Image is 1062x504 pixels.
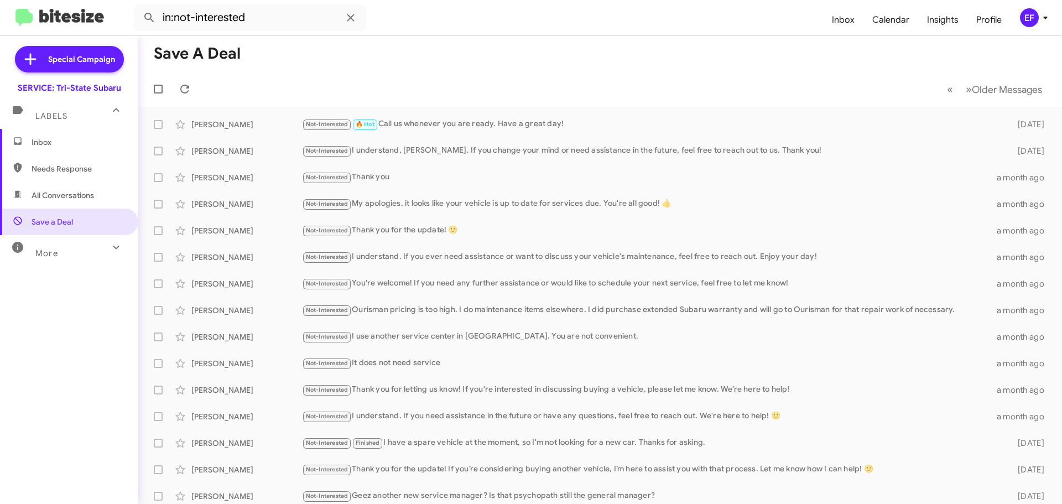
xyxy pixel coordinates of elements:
[967,4,1011,36] a: Profile
[941,78,1049,101] nav: Page navigation example
[972,84,1042,96] span: Older Messages
[947,82,953,96] span: «
[191,305,302,316] div: [PERSON_NAME]
[997,411,1053,422] div: a month ago
[997,199,1053,210] div: a month ago
[306,253,348,261] span: Not-Interested
[302,463,1000,476] div: Thank you for the update! If you’re considering buying another vehicle, I’m here to assist you wi...
[302,224,997,237] div: Thank you for the update! 🙂
[191,385,302,396] div: [PERSON_NAME]
[191,252,302,263] div: [PERSON_NAME]
[306,306,348,314] span: Not-Interested
[1000,464,1053,475] div: [DATE]
[356,121,374,128] span: 🔥 Hot
[306,360,348,367] span: Not-Interested
[191,438,302,449] div: [PERSON_NAME]
[302,357,997,370] div: It does not need service
[306,121,348,128] span: Not-Interested
[306,200,348,207] span: Not-Interested
[1000,146,1053,157] div: [DATE]
[35,111,67,121] span: Labels
[15,46,124,72] a: Special Campaign
[302,144,1000,157] div: I understand, [PERSON_NAME]. If you change your mind or need assistance in the future, feel free ...
[997,358,1053,369] div: a month ago
[306,466,348,473] span: Not-Interested
[154,45,241,63] h1: Save a Deal
[32,216,73,227] span: Save a Deal
[1020,8,1039,27] div: EF
[306,386,348,393] span: Not-Interested
[306,147,348,154] span: Not-Interested
[48,54,115,65] span: Special Campaign
[302,171,997,184] div: Thank you
[356,439,380,446] span: Finished
[302,198,997,210] div: My apologies, it looks like your vehicle is up to date for services due. You're all good! 👍
[997,331,1053,342] div: a month ago
[191,278,302,289] div: [PERSON_NAME]
[306,492,348,500] span: Not-Interested
[191,491,302,502] div: [PERSON_NAME]
[997,305,1053,316] div: a month ago
[966,82,972,96] span: »
[32,163,126,174] span: Needs Response
[191,225,302,236] div: [PERSON_NAME]
[997,385,1053,396] div: a month ago
[32,137,126,148] span: Inbox
[191,199,302,210] div: [PERSON_NAME]
[191,358,302,369] div: [PERSON_NAME]
[191,411,302,422] div: [PERSON_NAME]
[35,248,58,258] span: More
[302,330,997,343] div: I use another service center in [GEOGRAPHIC_DATA]. You are not convenient.
[191,331,302,342] div: [PERSON_NAME]
[997,252,1053,263] div: a month ago
[997,172,1053,183] div: a month ago
[1000,119,1053,130] div: [DATE]
[191,146,302,157] div: [PERSON_NAME]
[302,490,1000,502] div: Geez another new service manager? Is that psychopath still the general manager?
[306,174,348,181] span: Not-Interested
[1000,438,1053,449] div: [DATE]
[302,251,997,263] div: I understand. If you ever need assistance or want to discuss your vehicle's maintenance, feel fre...
[32,190,94,201] span: All Conversations
[863,4,918,36] a: Calendar
[959,78,1049,101] button: Next
[191,119,302,130] div: [PERSON_NAME]
[918,4,967,36] a: Insights
[1011,8,1050,27] button: EF
[302,304,997,316] div: Ourisman pricing is too high. I do maintenance items elsewhere. I did purchase extended Subaru wa...
[302,118,1000,131] div: Call us whenever you are ready. Have a great day!
[302,277,997,290] div: You're welcome! If you need any further assistance or would like to schedule your next service, f...
[306,280,348,287] span: Not-Interested
[302,383,997,396] div: Thank you for letting us know! If you're interested in discussing buying a vehicle, please let me...
[306,439,348,446] span: Not-Interested
[306,227,348,234] span: Not-Interested
[191,172,302,183] div: [PERSON_NAME]
[18,82,121,93] div: SERVICE: Tri-State Subaru
[191,464,302,475] div: [PERSON_NAME]
[134,4,366,31] input: Search
[1000,491,1053,502] div: [DATE]
[302,410,997,423] div: I understand. If you need assistance in the future or have any questions, feel free to reach out....
[306,333,348,340] span: Not-Interested
[997,278,1053,289] div: a month ago
[302,437,1000,449] div: I have a spare vehicle at the moment, so I'm not looking for a new car. Thanks for asking.
[823,4,863,36] a: Inbox
[997,225,1053,236] div: a month ago
[940,78,960,101] button: Previous
[306,413,348,420] span: Not-Interested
